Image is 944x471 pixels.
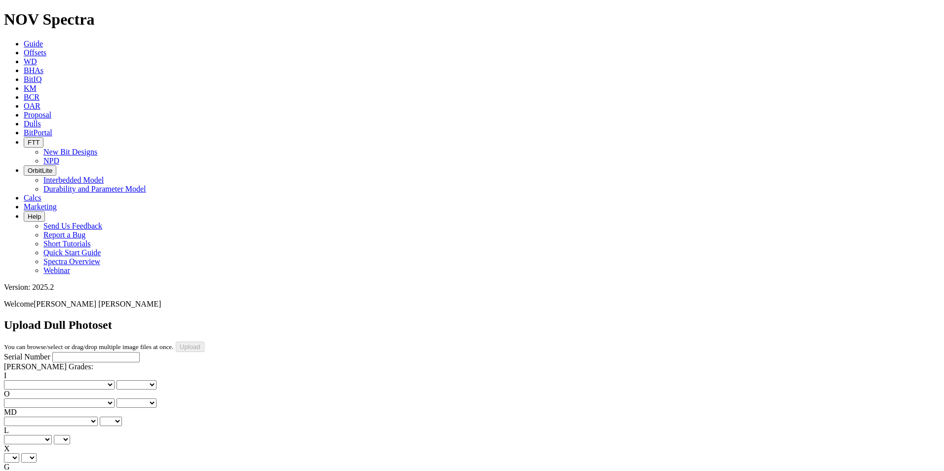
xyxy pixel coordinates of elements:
a: WD [24,57,37,66]
label: O [4,390,10,398]
a: Durability and Parameter Model [43,185,146,193]
a: Marketing [24,202,57,211]
h1: NOV Spectra [4,10,940,29]
label: Serial Number [4,353,50,361]
span: [PERSON_NAME] [PERSON_NAME] [34,300,161,308]
a: BHAs [24,66,43,75]
span: OrbitLite [28,167,52,174]
a: Webinar [43,266,70,275]
button: OrbitLite [24,165,56,176]
a: BitPortal [24,128,52,137]
p: Welcome [4,300,940,309]
button: Help [24,211,45,222]
a: Quick Start Guide [43,248,101,257]
label: X [4,444,10,453]
a: New Bit Designs [43,148,97,156]
a: Send Us Feedback [43,222,102,230]
a: BCR [24,93,39,101]
a: NPD [43,157,59,165]
input: Upload [176,342,204,352]
a: Proposal [24,111,51,119]
span: Help [28,213,41,220]
div: Version: 2025.2 [4,283,940,292]
button: FTT [24,137,43,148]
a: Calcs [24,194,41,202]
label: G [4,463,10,471]
label: L [4,426,9,434]
span: FTT [28,139,39,146]
a: KM [24,84,37,92]
a: BitIQ [24,75,41,83]
div: [PERSON_NAME] Grades: [4,362,940,371]
a: Report a Bug [43,231,85,239]
a: Dulls [24,119,41,128]
a: Short Tutorials [43,239,91,248]
a: Spectra Overview [43,257,100,266]
a: Offsets [24,48,46,57]
h2: Upload Dull Photoset [4,318,940,332]
a: Guide [24,39,43,48]
label: I [4,371,6,380]
a: OAR [24,102,40,110]
label: MD [4,408,17,416]
a: Interbedded Model [43,176,104,184]
small: You can browse/select or drag/drop multiple image files at once. [4,343,174,351]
